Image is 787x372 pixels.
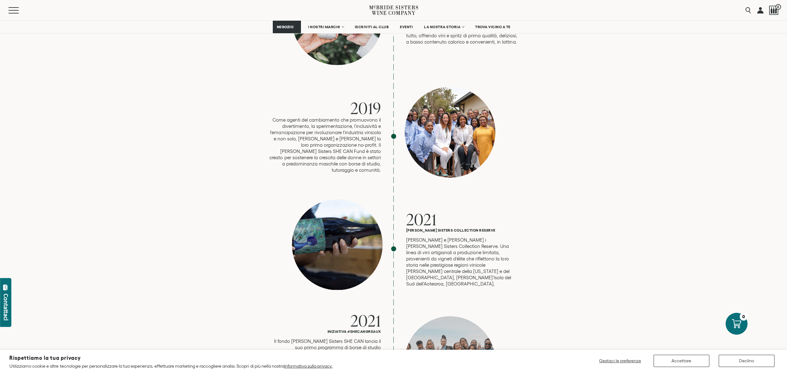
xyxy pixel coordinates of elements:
[269,117,381,173] font: Come agenti del cambiamento che promuovono il divertimento, la sperimentazione, l'inclusività e l...
[273,21,301,33] a: NEGOZIO
[739,358,754,363] font: Declino
[350,97,381,119] font: 2019
[277,25,294,29] font: NEGOZIO
[475,25,510,29] font: TROVA VICINO A TE
[8,7,31,13] button: Trigger del menu mobile
[400,25,413,29] font: EVENTI
[471,21,515,33] a: TROVA VICINO A TE
[308,25,340,29] font: I NOSTRI MARCHI
[406,20,517,45] font: [PERSON_NAME] e [PERSON_NAME] SHE CAN Wines. Le loro lattine dimostrano che SHE CAN ha tutto, off...
[420,21,468,33] a: LA NOSTRA STORIA
[777,5,779,9] font: 0
[406,237,511,286] font: [PERSON_NAME] e [PERSON_NAME] i [PERSON_NAME] Sisters Collection Reserve. Una linea di vini artig...
[424,25,460,29] font: LA NOSTRA STORIA
[596,355,644,367] button: Gestisci le preferenze
[2,294,10,321] font: Contattaci
[9,364,284,369] font: Utilizziamo cookie e altre tecnologie per personalizzare la tua esperienza, effettuare marketing ...
[406,228,495,232] font: [PERSON_NAME] Sisters Collection Reserve
[355,25,389,29] font: ISCRIVITI AL CLUB
[599,358,641,363] font: Gestisci le preferenze
[742,314,745,319] font: 0
[351,21,393,33] a: ISCRIVITI AL CLUB
[671,358,691,363] font: Accettare
[328,329,381,333] font: Iniziativa #SHECANGreaux
[406,208,437,230] font: 2021
[654,355,709,367] button: Accettare
[9,355,81,361] font: Rispettiamo la tua privacy
[396,21,417,33] a: EVENTI
[284,364,333,369] a: Informativa sulla privacy.
[304,21,348,33] a: I NOSTRI MARCHI
[719,355,774,367] button: Declino
[350,310,381,331] font: 2021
